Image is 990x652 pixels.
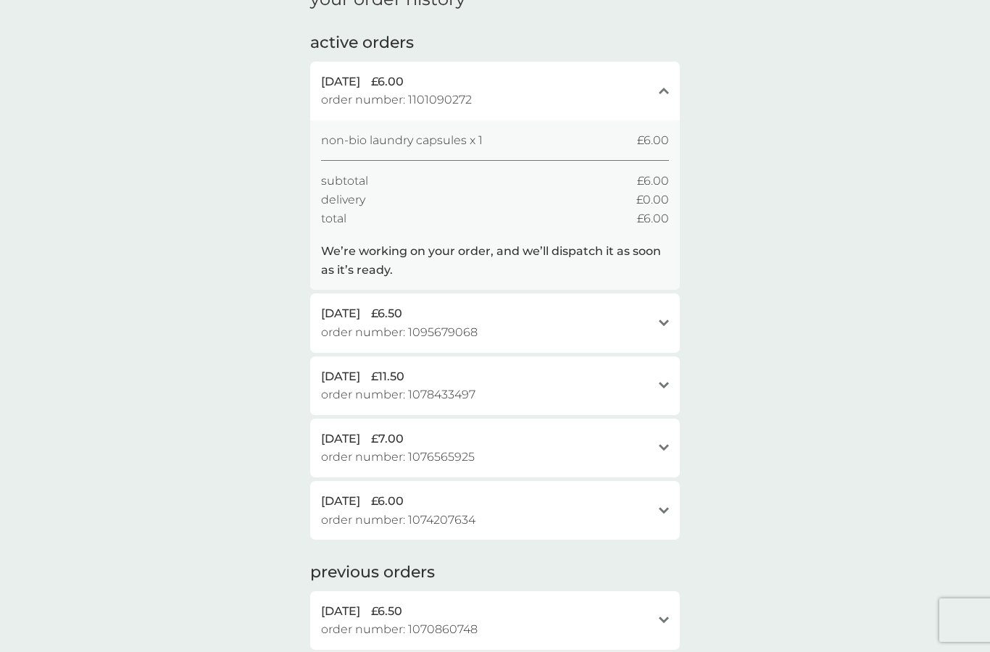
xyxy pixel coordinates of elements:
span: [DATE] [321,304,360,323]
h2: previous orders [310,561,435,584]
span: non-bio laundry capsules x 1 [321,131,483,150]
span: [DATE] [321,430,360,448]
span: order number: 1076565925 [321,448,475,467]
span: [DATE] [321,492,360,511]
h2: active orders [310,32,414,54]
span: £6.00 [637,209,669,228]
span: £6.00 [637,172,669,191]
span: £6.00 [637,131,669,150]
span: order number: 1070860748 [321,620,478,639]
span: total [321,209,346,228]
span: £0.00 [636,191,669,209]
span: £11.50 [371,367,404,386]
span: £6.00 [371,492,404,511]
span: £6.00 [371,72,404,91]
p: We’re working on your order, and we’ll dispatch it as soon as it’s ready. [321,242,669,279]
span: [DATE] [321,602,360,621]
span: [DATE] [321,367,360,386]
span: [DATE] [321,72,360,91]
span: order number: 1095679068 [321,323,478,342]
span: delivery [321,191,365,209]
span: £6.50 [371,602,402,621]
span: order number: 1101090272 [321,91,472,109]
span: subtotal [321,172,368,191]
span: £7.00 [371,430,404,448]
span: £6.50 [371,304,402,323]
span: order number: 1074207634 [321,511,475,530]
span: order number: 1078433497 [321,385,475,404]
